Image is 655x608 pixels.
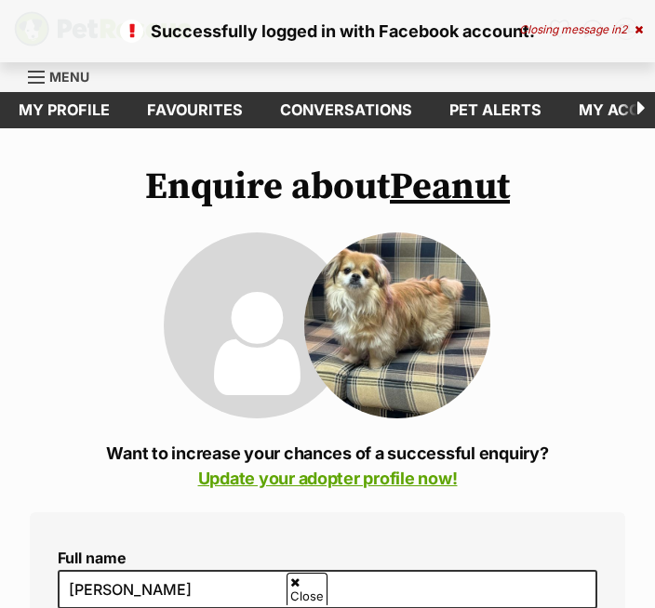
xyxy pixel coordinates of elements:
p: Want to increase your chances of a successful enquiry? [30,441,625,491]
a: conversations [261,92,431,128]
a: Update your adopter profile now! [198,469,458,488]
a: Favourites [128,92,261,128]
a: Pet alerts [431,92,560,128]
span: Close [287,573,327,605]
h1: Enquire about [30,165,625,208]
span: Menu [49,69,89,85]
label: Full name [58,549,597,566]
img: Peanut [304,232,490,418]
a: Peanut [390,164,510,210]
a: Menu [28,59,102,92]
